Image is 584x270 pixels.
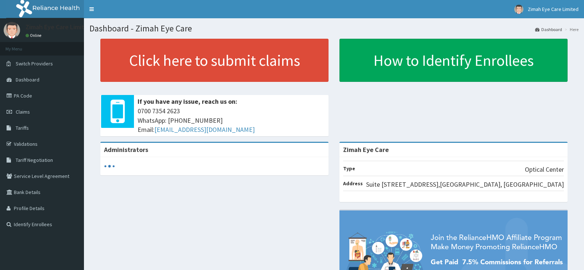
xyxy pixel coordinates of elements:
[16,157,53,163] span: Tariff Negotiation
[339,39,568,82] a: How to Identify Enrollees
[535,26,562,33] a: Dashboard
[16,76,39,83] span: Dashboard
[16,109,30,115] span: Claims
[100,39,328,82] a: Click here to submit claims
[528,6,579,12] span: Zimah Eye Care Limited
[16,125,29,131] span: Tariffs
[366,180,564,189] p: Suite [STREET_ADDRESS],[GEOGRAPHIC_DATA], [GEOGRAPHIC_DATA]
[343,165,355,172] b: Type
[138,97,237,106] b: If you have any issue, reach us on:
[4,22,20,38] img: User Image
[138,106,325,134] span: 0700 7354 2623 WhatsApp: [PHONE_NUMBER] Email:
[104,145,148,154] b: Administrators
[104,161,115,172] svg: audio-loading
[343,145,389,154] strong: Zimah Eye Care
[16,60,53,67] span: Switch Providers
[26,33,43,38] a: Online
[343,180,363,187] b: Address
[154,125,255,134] a: [EMAIL_ADDRESS][DOMAIN_NAME]
[89,24,579,33] h1: Dashboard - Zimah Eye Care
[563,26,579,33] li: Here
[525,165,564,174] p: Optical Center
[514,5,523,14] img: User Image
[26,24,92,30] p: Zimah Eye Care Limited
